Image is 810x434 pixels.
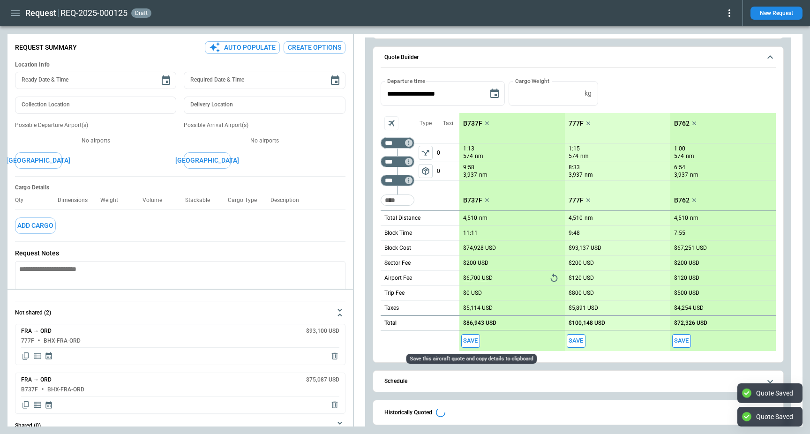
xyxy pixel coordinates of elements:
[15,197,31,204] p: Qty
[463,171,477,179] p: 3,937
[463,260,488,267] p: $200 USD
[21,387,38,393] h6: B737F
[674,290,699,297] p: $500 USD
[569,120,584,127] p: 777F
[569,260,594,267] p: $200 USD
[585,90,592,97] p: kg
[569,171,583,179] p: 3,937
[15,217,56,234] button: Add Cargo
[326,71,345,90] button: Choose date
[142,197,170,204] p: Volume
[674,275,699,282] p: $120 USD
[674,120,690,127] p: B762
[686,152,694,160] p: nm
[15,249,345,257] p: Request Notes
[330,400,339,410] span: Delete quote
[384,378,407,384] h6: Schedule
[15,310,51,316] h6: Not shared (2)
[60,7,127,19] h2: REQ-2025-000125
[15,44,77,52] p: Request Summary
[674,230,685,237] p: 7:55
[479,171,487,179] p: nm
[463,230,478,237] p: 11:11
[420,120,432,127] p: Type
[461,334,480,348] button: Save
[419,146,433,160] span: Type of sector
[25,7,56,19] h1: Request
[387,77,426,85] label: Departure time
[463,305,493,312] p: $5,114 USD
[463,320,496,327] p: $86,943 USD
[580,152,589,160] p: nm
[384,54,419,60] h6: Quote Builder
[15,301,345,324] button: Not shared (2)
[270,197,307,204] p: Description
[461,334,480,348] span: Save this aircraft quote and copy details to clipboard
[463,196,482,204] p: B737F
[690,171,698,179] p: nm
[228,197,264,204] p: Cargo Type
[475,152,483,160] p: nm
[479,214,487,222] p: nm
[567,334,585,348] span: Save this aircraft quote and copy details to clipboard
[21,328,52,334] h6: FRA → ORD
[567,334,585,348] button: Save
[184,137,345,145] p: No airports
[437,143,459,162] p: 0
[463,275,493,282] p: $6,700 USD
[44,338,81,344] h6: BHX-FRA-ORD
[674,171,688,179] p: 3,937
[569,152,578,160] p: 574
[437,162,459,180] p: 0
[185,197,217,204] p: Stackable
[205,41,280,54] button: Auto Populate
[463,215,477,222] p: 4,510
[306,328,339,334] h6: $93,100 USD
[419,164,433,178] button: left aligned
[459,113,776,351] div: scrollable content
[674,164,685,171] p: 6:54
[569,145,580,152] p: 1:15
[384,229,412,237] p: Block Time
[381,137,414,149] div: Not found
[674,145,685,152] p: 1:00
[45,352,53,361] span: Display quote schedule
[384,274,412,282] p: Airport Fee
[384,214,420,222] p: Total Distance
[21,338,34,344] h6: 777F
[381,47,776,68] button: Quote Builder
[485,84,504,103] button: Choose date, selected date is Sep 16, 2025
[756,389,793,397] div: Quote Saved
[463,245,496,252] p: $74,928 USD
[569,164,580,171] p: 8:33
[463,152,473,160] p: 574
[443,120,453,127] p: Taxi
[33,352,42,361] span: Display detailed quote content
[672,334,691,348] span: Save this aircraft quote and copy details to clipboard
[547,271,561,285] button: Reset
[306,377,339,383] h6: $75,087 USD
[21,377,52,383] h6: FRA → ORD
[569,290,594,297] p: $800 USD
[384,289,405,297] p: Trip Fee
[100,197,126,204] p: Weight
[419,146,433,160] button: left aligned
[569,245,601,252] p: $93,137 USD
[384,244,411,252] p: Block Cost
[463,120,482,127] p: B737F
[569,305,598,312] p: $5,891 USD
[463,145,474,152] p: 1:13
[15,184,345,191] h6: Cargo Details
[674,260,699,267] p: $200 USD
[384,259,411,267] p: Sector Fee
[15,152,62,169] button: [GEOGRAPHIC_DATA]
[21,400,30,410] span: Copy quote content
[384,304,399,312] p: Taxes
[515,77,549,85] label: Cargo Weight
[569,320,605,327] p: $100,148 USD
[284,41,345,54] button: Create Options
[33,400,42,410] span: Display detailed quote content
[133,10,150,16] span: draft
[15,324,345,414] div: Not shared (2)
[419,164,433,178] span: Type of sector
